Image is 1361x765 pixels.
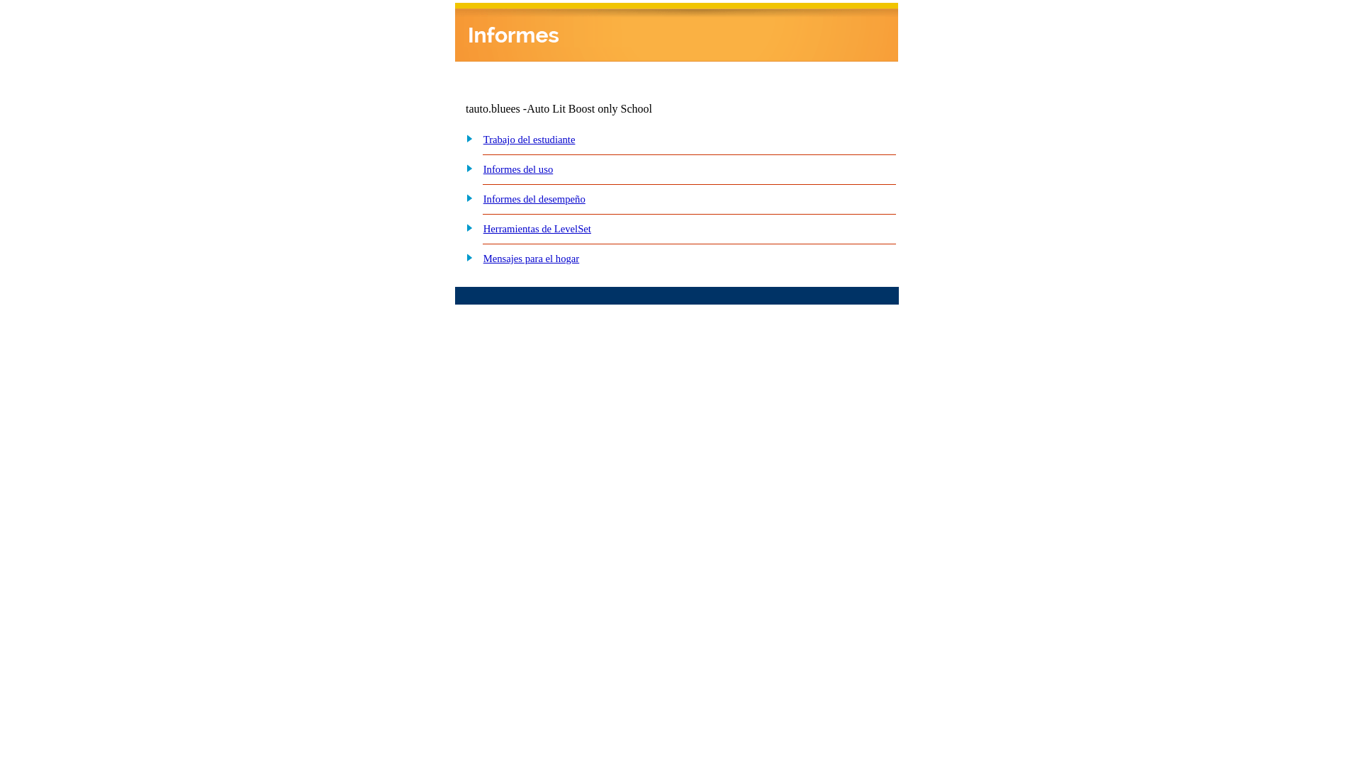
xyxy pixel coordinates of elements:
a: Informes del desempeño [483,193,586,205]
a: Herramientas de LevelSet [483,223,591,234]
img: plus.gif [459,251,474,263]
td: tauto.bluees - [466,103,727,115]
img: plus.gif [459,191,474,204]
img: plus.gif [459,221,474,234]
a: Informes del uso [483,164,554,175]
nobr: Auto Lit Boost only School [527,103,652,115]
a: Mensajes para el hogar [483,253,580,264]
img: header [455,3,898,62]
a: Trabajo del estudiante [483,134,576,145]
img: plus.gif [459,132,474,144]
img: plus.gif [459,161,474,174]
